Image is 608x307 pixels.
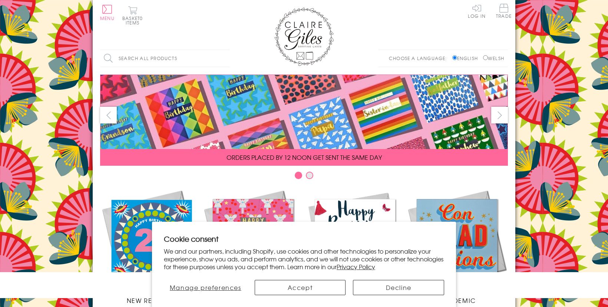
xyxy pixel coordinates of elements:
[452,55,482,62] label: English
[389,55,451,62] p: Choose a language:
[202,188,304,305] a: Christmas
[337,262,375,271] a: Privacy Policy
[100,107,117,123] button: prev
[274,7,334,66] img: Claire Giles Greetings Cards
[496,4,512,18] span: Trade
[483,55,504,62] label: Welsh
[100,50,230,67] input: Search all products
[304,188,406,305] a: Birthdays
[255,280,346,295] button: Accept
[126,15,143,26] span: 0 items
[127,296,175,305] span: New Releases
[483,55,488,60] input: Welsh
[227,153,382,162] span: ORDERS PLACED BY 12 NOON GET SENT THE SAME DAY
[100,188,202,305] a: New Releases
[122,6,143,25] button: Basket0 items
[496,4,512,20] a: Trade
[164,234,444,244] h2: Cookie consent
[100,5,115,20] button: Menu
[452,55,457,60] input: English
[306,172,313,179] button: Carousel Page 2
[170,283,241,292] span: Manage preferences
[164,280,247,295] button: Manage preferences
[406,188,508,305] a: Academic
[295,172,302,179] button: Carousel Page 1 (Current Slide)
[100,171,508,183] div: Carousel Pagination
[438,296,476,305] span: Academic
[222,50,230,67] input: Search
[100,15,115,22] span: Menu
[353,280,444,295] button: Decline
[468,4,486,18] a: Log In
[491,107,508,123] button: next
[164,247,444,270] p: We and our partners, including Shopify, use cookies and other technologies to personalize your ex...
